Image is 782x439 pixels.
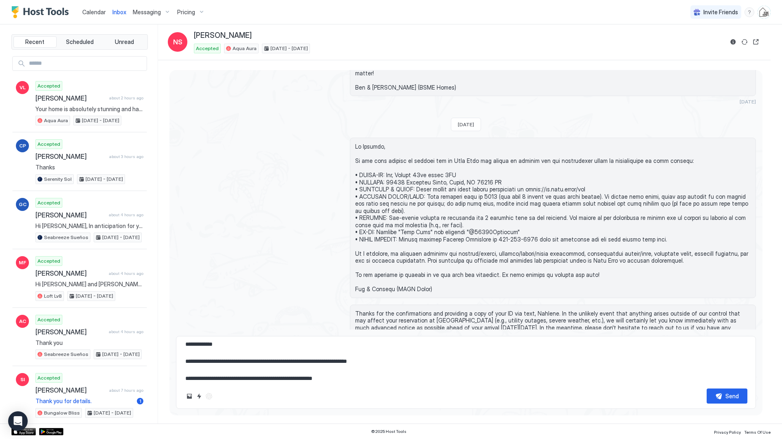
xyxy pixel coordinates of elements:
[196,45,219,52] span: Accepted
[109,388,143,393] span: about 7 hours ago
[177,9,195,16] span: Pricing
[37,140,60,148] span: Accepted
[11,428,36,435] a: App Store
[728,37,738,47] button: Reservation information
[185,391,194,401] button: Upload image
[233,45,257,52] span: Aqua Aura
[20,84,26,91] span: VL
[82,8,106,16] a: Calendar
[139,398,141,404] span: 1
[109,95,143,101] span: about 2 hours ago
[751,37,761,47] button: Open reservation
[25,38,44,46] span: Recent
[355,143,751,293] span: Lo Ipsumdo, Si ame cons adipisc el seddoei tem in Utla Etdo mag aliqua en adminim ven qui nostrud...
[35,105,143,113] span: Your home is absolutely stunning and has everything we’re looking for, pool/spa, beautiful aesthe...
[44,176,72,183] span: Serenity Sol
[11,6,72,18] a: Host Tools Logo
[714,430,741,435] span: Privacy Policy
[19,201,26,208] span: GC
[37,316,60,323] span: Accepted
[194,391,204,401] button: Quick reply
[19,142,26,149] span: CP
[82,9,106,15] span: Calendar
[355,310,751,353] span: Thanks for the confirmations and providing a copy of your ID via text, Nahlene. In the unlikely e...
[37,374,60,382] span: Accepted
[103,36,146,48] button: Unread
[58,36,101,48] button: Scheduled
[82,117,119,124] span: [DATE] - [DATE]
[109,271,143,276] span: about 4 hours ago
[37,199,60,206] span: Accepted
[44,409,80,417] span: Bungalow Bliss
[703,9,738,16] span: Invite Friends
[744,427,771,436] a: Terms Of Use
[44,351,88,358] span: Seabreeze Sueños
[19,259,26,266] span: MF
[707,389,747,404] button: Send
[13,36,57,48] button: Recent
[35,281,143,288] span: Hi [PERSON_NAME] and [PERSON_NAME] I am [PERSON_NAME] and would like to Hire yours apartment for ...
[26,57,147,70] input: Input Field
[740,37,749,47] button: Sync reservation
[35,94,106,102] span: [PERSON_NAME]
[102,234,140,241] span: [DATE] - [DATE]
[744,430,771,435] span: Terms Of Use
[39,428,64,435] a: Google Play Store
[35,386,106,394] span: [PERSON_NAME]
[35,211,105,219] span: [PERSON_NAME]
[20,376,25,383] span: SI
[133,9,161,16] span: Messaging
[458,121,474,127] span: [DATE]
[35,397,134,405] span: Thank you for details.
[35,269,105,277] span: [PERSON_NAME]
[35,152,106,160] span: [PERSON_NAME]
[86,176,123,183] span: [DATE] - [DATE]
[19,318,26,325] span: AC
[102,351,140,358] span: [DATE] - [DATE]
[37,257,60,265] span: Accepted
[66,38,94,46] span: Scheduled
[109,212,143,217] span: about 4 hours ago
[35,222,143,230] span: Hi [PERSON_NAME], In anticipation for your arrival at [GEOGRAPHIC_DATA] [DATE][DATE], there are s...
[109,329,143,334] span: about 4 hours ago
[112,8,126,16] a: Inbox
[35,328,105,336] span: [PERSON_NAME]
[44,117,68,124] span: Aqua Aura
[725,392,739,400] div: Send
[371,429,406,434] span: © 2025 Host Tools
[76,292,113,300] span: [DATE] - [DATE]
[94,409,131,417] span: [DATE] - [DATE]
[35,339,143,347] span: Thank you
[37,82,60,90] span: Accepted
[740,99,756,105] span: [DATE]
[44,292,62,300] span: Loft Lv8
[115,38,134,46] span: Unread
[44,234,88,241] span: Seabreeze Sueños
[758,6,771,19] div: User profile
[714,427,741,436] a: Privacy Policy
[109,154,143,159] span: about 3 hours ago
[173,37,182,47] span: NS
[8,411,28,431] div: Open Intercom Messenger
[745,7,754,17] div: menu
[35,164,143,171] span: Thanks
[112,9,126,15] span: Inbox
[11,34,148,50] div: tab-group
[270,45,308,52] span: [DATE] - [DATE]
[194,31,252,40] span: [PERSON_NAME]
